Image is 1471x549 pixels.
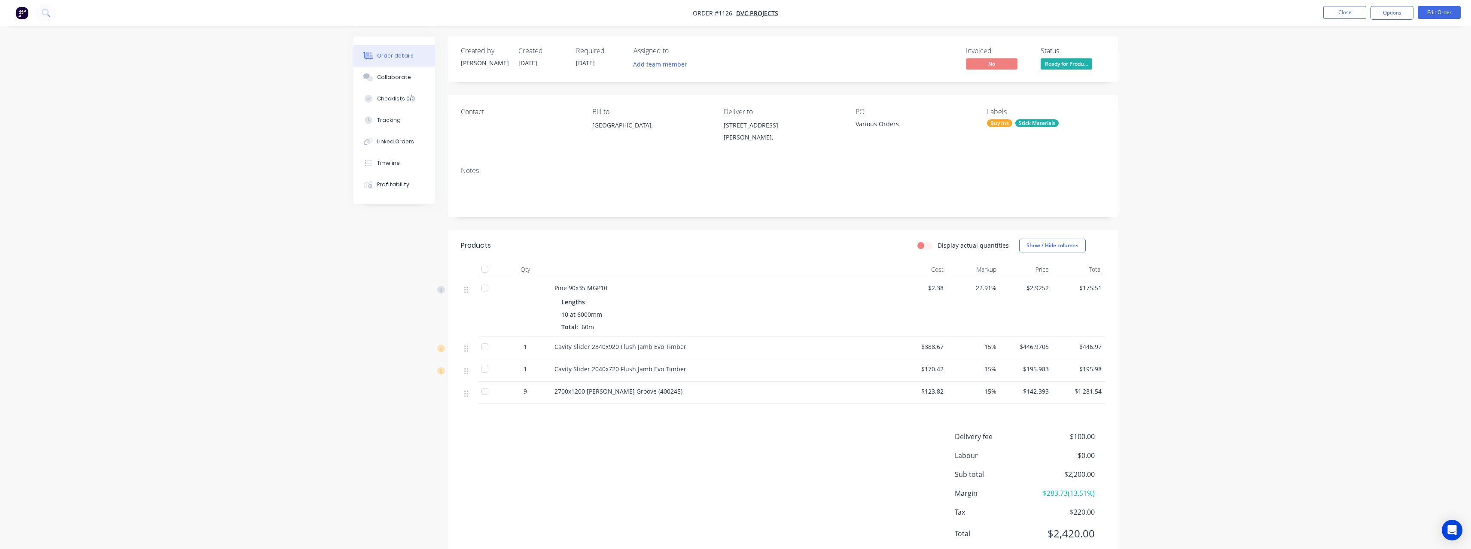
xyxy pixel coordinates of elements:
button: Tracking [353,109,435,131]
span: $446.97 [1056,342,1102,351]
div: Products [461,240,491,251]
div: Linked Orders [377,138,414,146]
span: $2.9252 [1003,283,1049,292]
span: 10 at 6000mm [561,310,602,319]
span: $195.983 [1003,364,1049,373]
div: Labels [987,108,1105,116]
div: Buy Ins [987,119,1012,127]
span: $170.42 [898,364,944,373]
button: Add team member [633,58,692,70]
span: $2,420.00 [1031,526,1094,541]
span: 9 [524,387,527,396]
span: Margin [955,488,1031,498]
button: Timeline [353,152,435,174]
span: Cavity Slider 2340x920 Flush Jamb Evo Timber [554,343,686,351]
div: [STREET_ADDRESS] [724,119,841,131]
span: Total: [561,323,578,331]
button: Order details [353,45,435,67]
span: Lengths [561,297,585,306]
span: $175.51 [1056,283,1102,292]
span: Order #1126 - [693,9,736,17]
button: Checklists 0/0 [353,88,435,109]
div: Price [1000,261,1053,278]
div: Created by [461,47,508,55]
span: $142.393 [1003,387,1049,396]
span: 1 [524,342,527,351]
div: [PERSON_NAME], [724,131,841,143]
div: [STREET_ADDRESS][PERSON_NAME], [724,119,841,147]
span: Ready for Produ... [1041,58,1092,69]
span: $100.00 [1031,431,1094,442]
span: $283.73 ( 13.51 %) [1031,488,1094,498]
div: Required [576,47,623,55]
div: Tracking [377,116,401,124]
span: $220.00 [1031,507,1094,517]
button: Linked Orders [353,131,435,152]
label: Display actual quantities [938,241,1009,250]
span: $1,281.54 [1056,387,1102,396]
div: Profitability [377,181,409,188]
div: [GEOGRAPHIC_DATA], [592,119,710,147]
img: Factory [15,6,28,19]
span: Delivery fee [955,431,1031,442]
div: Qty [499,261,551,278]
div: [PERSON_NAME] [461,58,508,67]
div: Various Orders [856,119,963,131]
span: $2,200.00 [1031,469,1094,479]
div: Bill to [592,108,710,116]
button: Add team member [628,58,691,70]
a: DVC Projects [736,9,778,17]
span: 22.91% [950,283,996,292]
div: Deliver to [724,108,841,116]
span: [DATE] [518,59,537,67]
button: Ready for Produ... [1041,58,1092,71]
div: Markup [947,261,1000,278]
div: [GEOGRAPHIC_DATA], [592,119,710,131]
div: Checklists 0/0 [377,95,415,103]
span: $2.38 [898,283,944,292]
span: 15% [950,342,996,351]
div: Contact [461,108,579,116]
span: $195.98 [1056,364,1102,373]
div: Stick Materials [1015,119,1059,127]
span: Total [955,528,1031,539]
span: Pine 90x35 MGP10 [554,284,607,292]
div: Cost [895,261,947,278]
div: Collaborate [377,73,411,81]
span: Sub total [955,469,1031,479]
span: Labour [955,450,1031,461]
div: Created [518,47,566,55]
span: 2700x1200 [PERSON_NAME] Groove (400245) [554,387,682,395]
div: Assigned to [633,47,719,55]
button: Show / Hide columns [1019,239,1086,252]
span: 15% [950,387,996,396]
div: Notes [461,167,1105,175]
span: $123.82 [898,387,944,396]
button: Profitability [353,174,435,195]
button: Options [1370,6,1413,20]
span: Tax [955,507,1031,517]
span: No [966,58,1017,69]
button: Collaborate [353,67,435,88]
span: 1 [524,364,527,373]
span: $388.67 [898,342,944,351]
div: Open Intercom Messenger [1442,520,1462,540]
span: 60m [578,323,597,331]
div: Timeline [377,159,400,167]
span: $0.00 [1031,450,1094,461]
span: 15% [950,364,996,373]
div: Order details [377,52,414,60]
span: [DATE] [576,59,595,67]
button: Edit Order [1418,6,1461,19]
div: Total [1052,261,1105,278]
span: Cavity Slider 2040x720 Flush Jamb Evo Timber [554,365,686,373]
div: Invoiced [966,47,1030,55]
div: Status [1041,47,1105,55]
button: Close [1323,6,1366,19]
div: PO [856,108,973,116]
span: $446.9705 [1003,342,1049,351]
